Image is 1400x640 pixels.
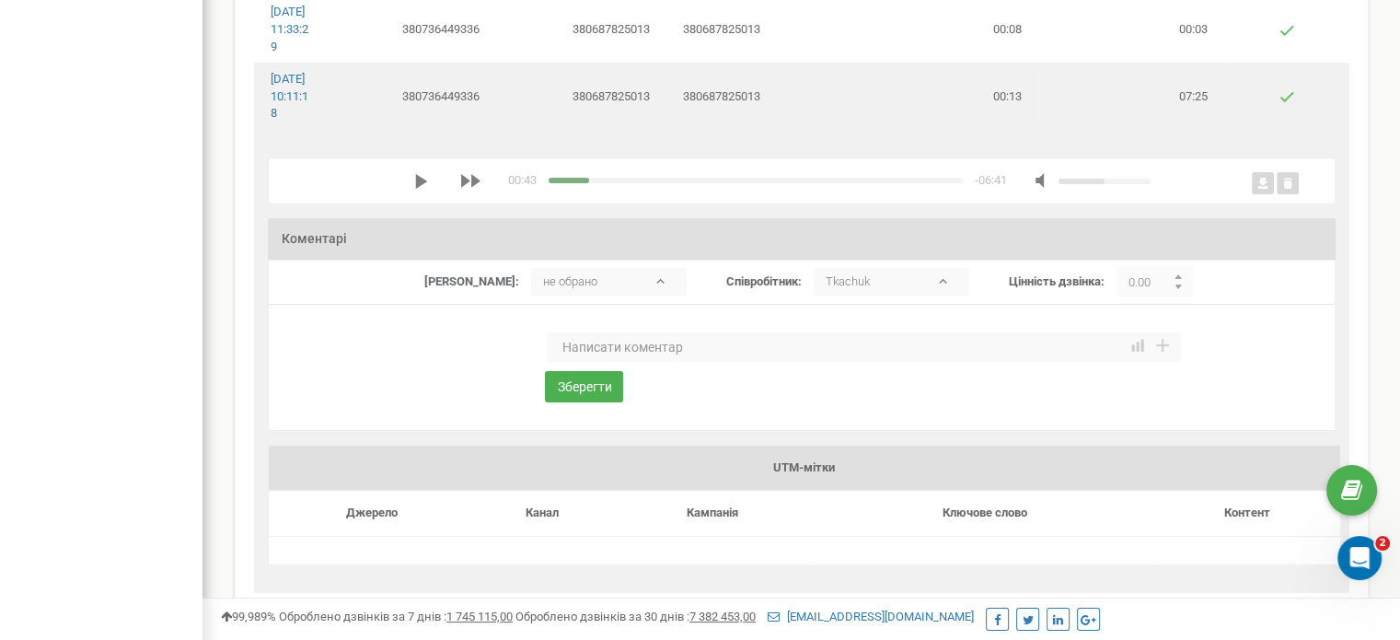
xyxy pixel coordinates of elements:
[268,445,1340,491] td: UTM-мітки
[271,5,308,52] a: [DATE] 11:33:29
[515,610,756,623] span: Оброблено дзвінків за 30 днів :
[279,610,513,623] span: Оброблено дзвінків за 7 днів :
[1154,491,1340,537] td: Контент
[508,172,537,190] div: time
[666,64,852,130] td: 380687825013
[814,268,942,296] p: Tkachuk
[531,268,659,296] p: не обрано
[1279,23,1294,38] img: Успішний
[659,268,687,296] b: ▾
[1038,64,1224,130] td: 07:25
[975,172,1007,190] div: duration
[816,491,1154,537] td: Ключове слово
[942,268,969,296] b: ▾
[1375,536,1390,551] span: 2
[726,273,802,291] label: Співробітник:
[545,371,623,402] button: Зберегти
[689,610,756,623] u: 7 382 453,00
[1009,273,1105,291] label: Цінність дзвінка:
[424,273,519,291] label: [PERSON_NAME]:
[326,64,496,130] td: 380736449336
[446,610,513,623] u: 1 745 115,00
[414,172,1151,190] div: media player
[852,64,1038,130] td: 00:13
[1279,89,1294,104] img: Успішний
[271,72,308,120] a: [DATE] 10:11:18
[268,491,476,537] td: Джерело
[268,218,1336,260] h3: Коментарі
[496,64,666,130] td: 380687825013
[608,491,815,537] td: Кампанія
[476,491,608,537] td: Канал
[768,610,974,623] a: [EMAIL_ADDRESS][DOMAIN_NAME]
[1337,536,1382,580] iframe: Intercom live chat
[221,610,276,623] span: 99,989%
